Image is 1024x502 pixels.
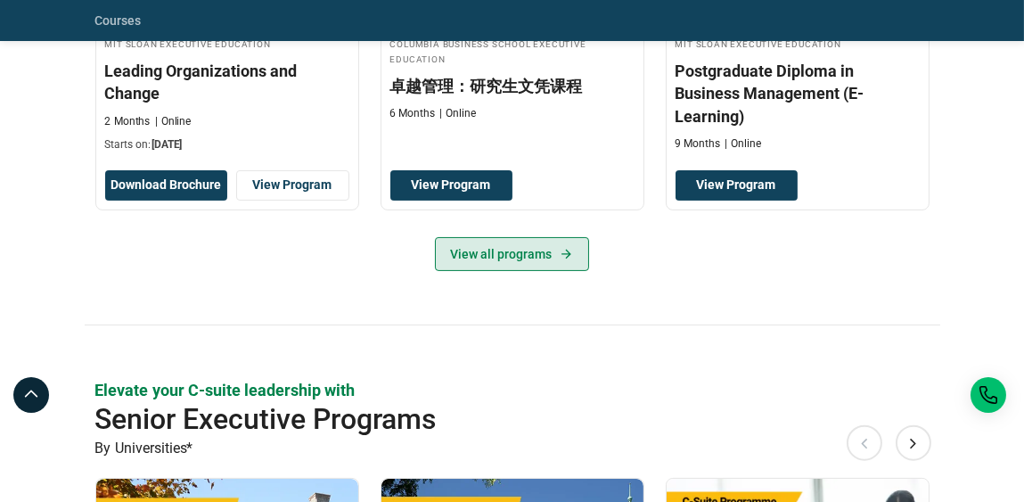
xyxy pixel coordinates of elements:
p: Online [440,106,477,121]
p: Online [725,136,762,152]
a: View all programs [435,237,589,271]
p: 9 Months [676,136,721,152]
p: Online [155,114,192,129]
h4: MIT Sloan Executive Education [105,36,349,51]
button: Previous [847,424,882,460]
h2: Senior Executive Programs [95,401,846,437]
h3: Postgraduate Diploma in Business Management (E-Learning) [676,60,920,128]
p: Starts on: [105,137,349,152]
p: 2 Months [105,114,151,129]
h4: MIT Sloan Executive Education [676,36,920,51]
a: View Program [390,170,512,201]
span: [DATE] [152,138,183,151]
h3: 卓越管理：研究生文凭课程 [390,75,635,97]
p: 6 Months [390,106,436,121]
a: View Program [236,170,349,201]
h3: Leading Organizations and Change [105,60,349,104]
p: Elevate your C-suite leadership with [95,379,930,401]
button: Next [896,424,931,460]
a: View Program [676,170,798,201]
p: By Universities* [95,437,930,460]
h4: Columbia Business School Executive Education [390,36,635,66]
button: Download Brochure [105,170,227,201]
